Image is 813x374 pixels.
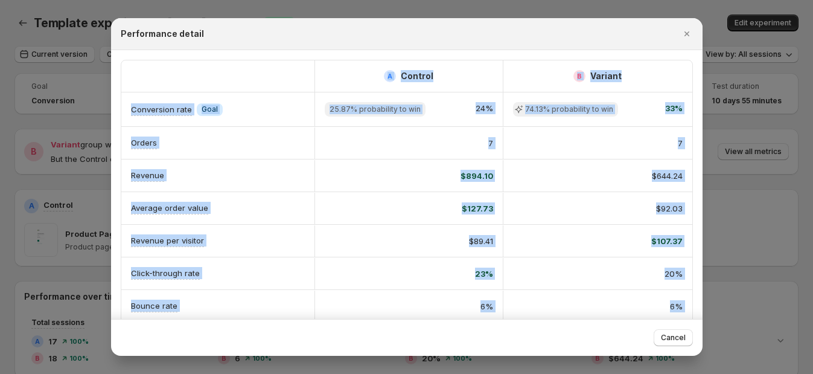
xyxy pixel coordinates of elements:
[462,202,493,214] span: $127.73
[401,70,433,82] h2: Control
[670,300,683,312] span: 6%
[661,333,686,343] span: Cancel
[654,329,693,346] button: Cancel
[469,235,493,247] span: $89.41
[330,105,421,114] span: 25.87% probability to win
[461,170,493,182] span: $894.10
[651,235,683,247] span: $107.37
[652,170,683,182] span: $644.24
[131,103,192,115] p: Conversion rate
[131,267,200,279] p: Click-through rate
[577,73,582,80] h2: B
[590,70,622,82] h2: Variant
[475,268,493,280] span: 23%
[678,25,695,42] button: Close
[121,28,204,40] h2: Performance detail
[131,169,164,181] p: Revenue
[131,202,208,214] p: Average order value
[665,268,683,280] span: 20%
[387,73,392,80] h2: A
[656,202,683,214] span: $92.03
[525,105,613,114] span: 74.13% probability to win
[678,137,683,149] span: 7
[131,300,177,312] p: Bounce rate
[488,137,493,149] span: 7
[480,300,493,312] span: 6%
[476,102,493,117] span: 24%
[665,102,683,117] span: 33%
[202,105,218,114] span: Goal
[131,234,204,247] p: Revenue per visitor
[131,137,157,149] p: Orders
